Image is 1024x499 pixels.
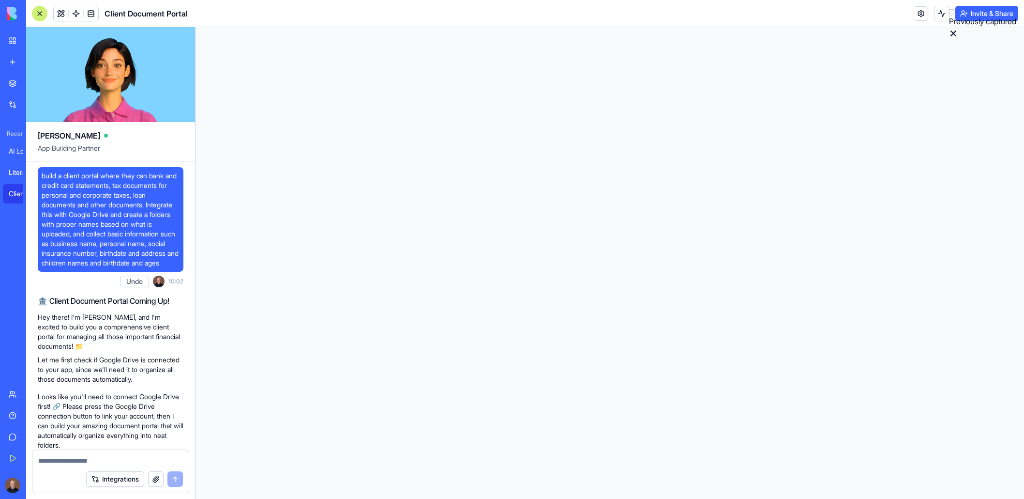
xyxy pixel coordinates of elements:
div: Literary Blog [9,168,36,177]
img: logo [7,7,67,20]
div: AI Logo Generator [9,146,36,156]
img: IMG_4096-removebg-preview_ociqzc.png [5,478,20,493]
div: Client Document Portal [9,189,36,199]
button: Integrations [86,471,144,487]
a: AI Logo Generator [3,141,42,161]
a: Client Document Portal [3,184,42,203]
a: Literary Blog [3,163,42,182]
span: Recent [3,130,23,138]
